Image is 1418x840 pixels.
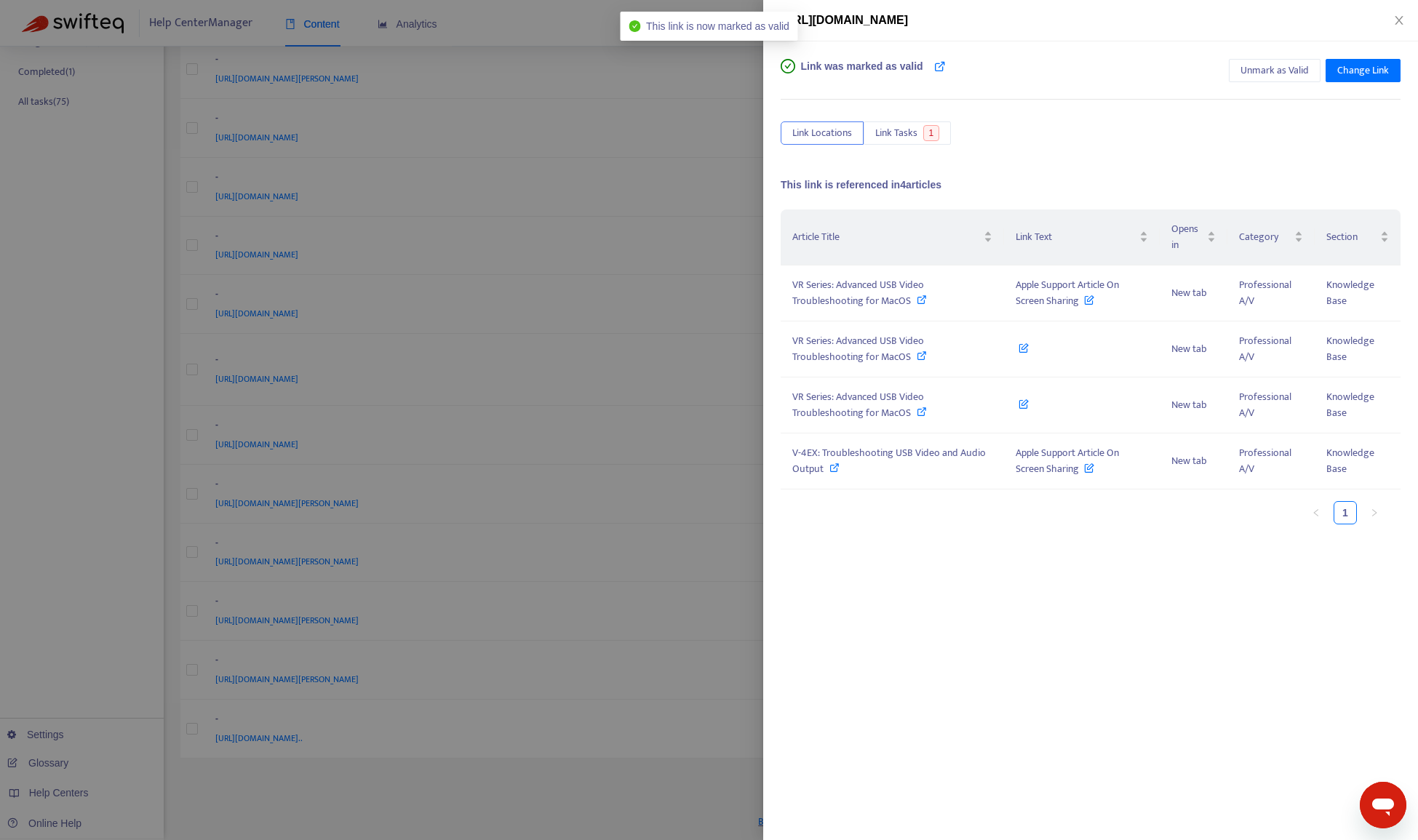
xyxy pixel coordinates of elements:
[1326,276,1374,309] span: Knowledge Base
[1239,276,1291,309] span: Professional A/V
[1389,14,1409,28] button: Close
[1171,396,1207,413] span: New tab
[1240,63,1309,79] span: Unmark as Valid
[1370,508,1379,517] span: right
[646,20,789,32] span: This link is now marked as valid
[875,125,917,141] span: Link Tasks
[629,20,640,32] span: check-circle
[1334,502,1356,524] a: 1
[1326,229,1377,245] span: Section
[1326,59,1401,82] button: Change Link
[1326,332,1374,365] span: Knowledge Base
[1337,63,1389,79] span: Change Link
[1171,221,1205,253] span: Opens in
[1239,229,1291,245] span: Category
[1229,59,1321,82] button: Unmark as Valid
[1016,229,1136,245] span: Link Text
[1305,501,1328,524] li: Previous Page
[1239,332,1291,365] span: Professional A/V
[1360,782,1406,828] iframe: メッセージングウィンドウを開くボタン
[792,444,986,477] span: V-4EX: Troubleshooting USB Video and Audio Output
[801,59,923,88] span: Link was marked as valid
[1239,444,1291,477] span: Professional A/V
[1315,209,1401,265] th: Section
[1160,209,1228,265] th: Opens in
[1171,340,1207,357] span: New tab
[1171,284,1207,301] span: New tab
[1393,15,1405,26] span: close
[781,59,795,73] span: check-circle
[1171,452,1207,469] span: New tab
[1326,444,1374,477] span: Knowledge Base
[1326,388,1374,421] span: Knowledge Base
[781,179,941,191] span: This link is referenced in 4 articles
[781,209,1004,265] th: Article Title
[1363,501,1386,524] li: Next Page
[792,276,924,309] span: VR Series: Advanced USB Video Troubleshooting for MacOS
[1227,209,1315,265] th: Category
[1363,501,1386,524] button: right
[1016,444,1119,477] span: Apple Support Article On Screen Sharing
[792,125,852,141] span: Link Locations
[1016,276,1119,309] span: Apple Support Article On Screen Sharing
[1334,501,1357,524] li: 1
[923,125,940,141] span: 1
[864,121,951,145] button: Link Tasks1
[781,121,864,145] button: Link Locations
[792,332,924,365] span: VR Series: Advanced USB Video Troubleshooting for MacOS
[781,14,908,26] span: [URL][DOMAIN_NAME]
[792,388,924,421] span: VR Series: Advanced USB Video Troubleshooting for MacOS
[1239,388,1291,421] span: Professional A/V
[792,229,981,245] span: Article Title
[1305,501,1328,524] button: left
[1004,209,1160,265] th: Link Text
[1312,508,1321,517] span: left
